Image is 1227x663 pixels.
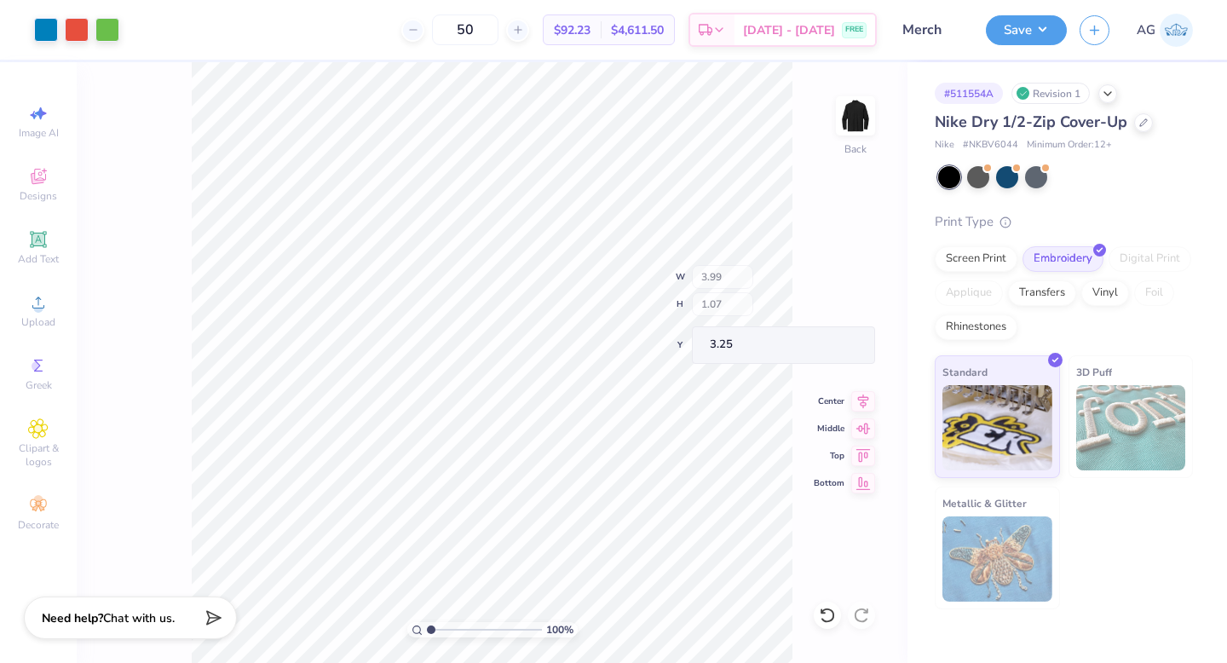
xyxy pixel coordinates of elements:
[845,24,863,36] span: FREE
[838,99,873,133] img: Back
[1081,280,1129,306] div: Vinyl
[942,363,988,381] span: Standard
[103,610,175,626] span: Chat with us.
[814,395,844,407] span: Center
[1008,280,1076,306] div: Transfers
[935,112,1127,132] span: Nike Dry 1/2-Zip Cover-Up
[935,280,1003,306] div: Applique
[935,212,1193,232] div: Print Type
[814,423,844,435] span: Middle
[554,21,590,39] span: $92.23
[432,14,498,45] input: – –
[1109,246,1191,272] div: Digital Print
[844,141,867,157] div: Back
[21,315,55,329] span: Upload
[1160,14,1193,47] img: Anuska Ghosh
[546,622,573,637] span: 100 %
[18,252,59,266] span: Add Text
[1011,83,1090,104] div: Revision 1
[935,314,1017,340] div: Rhinestones
[611,21,664,39] span: $4,611.50
[9,441,68,469] span: Clipart & logos
[935,83,1003,104] div: # 511554A
[20,189,57,203] span: Designs
[1076,385,1186,470] img: 3D Puff
[1137,20,1155,40] span: AG
[1134,280,1174,306] div: Foil
[1022,246,1103,272] div: Embroidery
[814,450,844,462] span: Top
[935,246,1017,272] div: Screen Print
[942,494,1027,512] span: Metallic & Glitter
[963,138,1018,153] span: # NKBV6044
[935,138,954,153] span: Nike
[814,477,844,489] span: Bottom
[18,518,59,532] span: Decorate
[42,610,103,626] strong: Need help?
[1076,363,1112,381] span: 3D Puff
[1027,138,1112,153] span: Minimum Order: 12 +
[19,126,59,140] span: Image AI
[26,378,52,392] span: Greek
[942,516,1052,602] img: Metallic & Glitter
[986,15,1067,45] button: Save
[1137,14,1193,47] a: AG
[890,13,973,47] input: Untitled Design
[743,21,835,39] span: [DATE] - [DATE]
[942,385,1052,470] img: Standard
